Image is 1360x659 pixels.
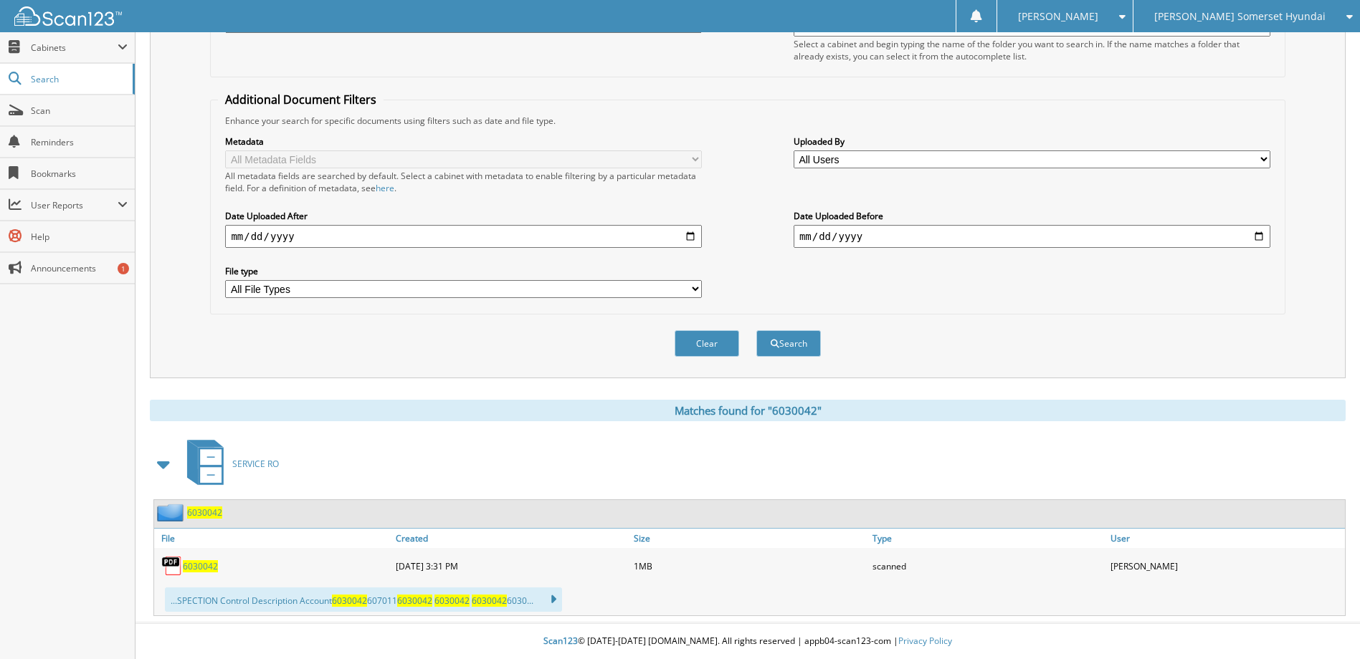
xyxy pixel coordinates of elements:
span: Scan [31,105,128,117]
div: scanned [869,552,1107,580]
a: Type [869,529,1107,548]
a: Created [392,529,630,548]
label: Uploaded By [794,135,1270,148]
label: Date Uploaded Before [794,210,1270,222]
span: Scan123 [543,635,578,647]
span: [PERSON_NAME] [1018,12,1098,21]
a: SERVICE RO [179,436,279,492]
div: Enhance your search for specific documents using filters such as date and file type. [218,115,1277,127]
legend: Additional Document Filters [218,92,384,107]
div: Select a cabinet and begin typing the name of the folder you want to search in. If the name match... [794,38,1270,62]
div: 1MB [630,552,868,580]
a: 6030042 [183,560,218,572]
div: ...SPECTION Control Description Account 607011 6030... [165,587,562,612]
img: scan123-logo-white.svg [14,6,122,26]
div: © [DATE]-[DATE] [DOMAIN_NAME]. All rights reserved | appb04-scan123-com | [135,624,1360,659]
span: Cabinets [31,42,118,54]
div: All metadata fields are searched by default. Select a cabinet with metadata to enable filtering b... [225,170,702,194]
a: User [1107,529,1345,548]
span: Bookmarks [31,168,128,180]
label: Metadata [225,135,702,148]
label: Date Uploaded After [225,210,702,222]
div: Matches found for "6030042" [150,400,1346,421]
span: 6030042 [332,595,367,607]
span: Search [31,73,125,85]
button: Search [756,330,821,357]
img: PDF.png [161,555,183,577]
span: Help [31,231,128,243]
a: 6030042 [187,506,222,519]
div: 1 [118,263,129,274]
img: folder2.png [157,504,187,521]
span: SERVICE RO [232,458,279,470]
a: Privacy Policy [898,635,952,647]
input: start [225,225,702,248]
span: [PERSON_NAME] Somerset Hyundai [1154,12,1326,21]
input: end [794,225,1270,248]
span: Announcements [31,262,128,274]
span: 6030042 [397,595,432,607]
a: here [376,182,394,194]
button: Clear [675,330,739,357]
label: File type [225,265,702,277]
div: [DATE] 3:31 PM [392,552,630,580]
span: 6030042 [434,595,470,607]
a: File [154,529,392,548]
span: Reminders [31,136,128,148]
span: User Reports [31,199,118,211]
span: 6030042 [472,595,507,607]
a: Size [630,529,868,548]
div: [PERSON_NAME] [1107,552,1345,580]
